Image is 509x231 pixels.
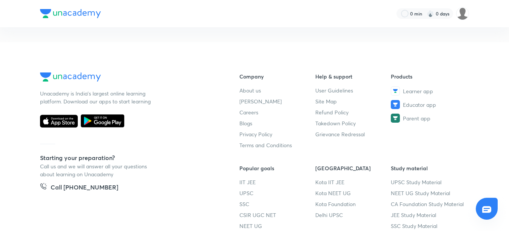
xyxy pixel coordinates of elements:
h6: Study material [391,164,467,172]
span: Educator app [403,101,436,109]
a: Parent app [391,114,467,123]
h5: Call [PHONE_NUMBER] [51,183,118,193]
a: UPSC [239,189,315,197]
img: Learner app [391,86,400,95]
h6: Company [239,72,315,80]
a: Blogs [239,119,315,127]
img: streak [427,10,434,17]
a: Kota NEET UG [315,189,391,197]
p: Call us and we will answer all your questions about learning on Unacademy [40,162,153,178]
a: User Guidelines [315,86,391,94]
a: Takedown Policy [315,119,391,127]
a: Call [PHONE_NUMBER] [40,183,118,193]
h5: Starting your preparation? [40,153,215,162]
a: JEE Study Material [391,211,467,219]
a: Grievance Redressal [315,130,391,138]
a: Educator app [391,100,467,109]
a: SSC Study Material [391,222,467,230]
a: Company Logo [40,72,215,83]
h6: Help & support [315,72,391,80]
a: IIT JEE [239,178,315,186]
img: Parent app [391,114,400,123]
a: CA Foundation Study Material [391,200,467,208]
a: [PERSON_NAME] [239,97,315,105]
img: Company Logo [40,72,101,82]
a: Privacy Policy [239,130,315,138]
span: Parent app [403,114,430,122]
h6: [GEOGRAPHIC_DATA] [315,164,391,172]
a: NEET UG Study Material [391,189,467,197]
a: Learner app [391,86,467,95]
p: Unacademy is India’s largest online learning platform. Download our apps to start learning [40,89,153,105]
img: Company Logo [40,9,101,18]
img: Educator app [391,100,400,109]
a: Careers [239,108,315,116]
a: Site Map [315,97,391,105]
a: Delhi UPSC [315,211,391,219]
a: Kota Foundation [315,200,391,208]
a: UPSC Study Material [391,178,467,186]
img: Vinita Malik [456,7,469,20]
h6: Products [391,72,467,80]
a: Refund Policy [315,108,391,116]
a: CSIR UGC NET [239,211,315,219]
h6: Popular goals [239,164,315,172]
a: Kota IIT JEE [315,178,391,186]
span: Careers [239,108,258,116]
a: SSC [239,200,315,208]
a: Terms and Conditions [239,141,315,149]
a: About us [239,86,315,94]
a: NEET UG [239,222,315,230]
span: Learner app [403,87,433,95]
